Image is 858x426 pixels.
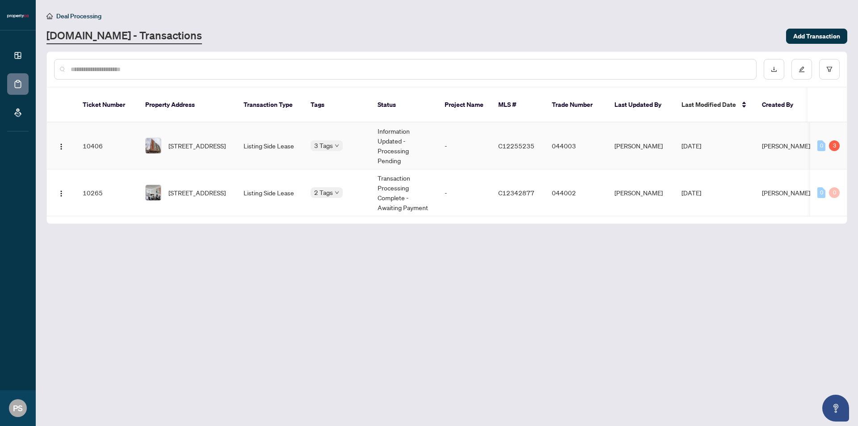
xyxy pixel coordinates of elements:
[799,66,805,72] span: edit
[437,122,491,169] td: -
[236,169,303,216] td: Listing Side Lease
[498,189,534,197] span: C12342877
[54,186,68,200] button: Logo
[236,122,303,169] td: Listing Side Lease
[58,143,65,150] img: Logo
[370,169,437,216] td: Transaction Processing Complete - Awaiting Payment
[826,66,833,72] span: filter
[681,189,701,197] span: [DATE]
[498,142,534,150] span: C12255235
[168,188,226,198] span: [STREET_ADDRESS]
[76,88,138,122] th: Ticket Number
[314,140,333,151] span: 3 Tags
[764,59,784,80] button: download
[793,29,840,43] span: Add Transaction
[545,88,607,122] th: Trade Number
[370,88,437,122] th: Status
[822,395,849,422] button: Open asap
[236,88,303,122] th: Transaction Type
[437,169,491,216] td: -
[46,13,53,19] span: home
[54,139,68,153] button: Logo
[46,28,202,44] a: [DOMAIN_NAME] - Transactions
[7,13,29,19] img: logo
[681,142,701,150] span: [DATE]
[545,169,607,216] td: 044002
[146,138,161,153] img: thumbnail-img
[817,140,825,151] div: 0
[762,189,810,197] span: [PERSON_NAME]
[335,190,339,195] span: down
[370,122,437,169] td: Information Updated - Processing Pending
[13,402,23,414] span: PS
[314,187,333,198] span: 2 Tags
[755,88,808,122] th: Created By
[674,88,755,122] th: Last Modified Date
[607,169,674,216] td: [PERSON_NAME]
[76,169,138,216] td: 10265
[76,122,138,169] td: 10406
[437,88,491,122] th: Project Name
[762,142,810,150] span: [PERSON_NAME]
[681,100,736,110] span: Last Modified Date
[771,66,777,72] span: download
[786,29,847,44] button: Add Transaction
[168,141,226,151] span: [STREET_ADDRESS]
[607,88,674,122] th: Last Updated By
[819,59,840,80] button: filter
[491,88,545,122] th: MLS #
[146,185,161,200] img: thumbnail-img
[817,187,825,198] div: 0
[335,143,339,148] span: down
[303,88,370,122] th: Tags
[58,190,65,197] img: Logo
[791,59,812,80] button: edit
[829,140,840,151] div: 3
[607,122,674,169] td: [PERSON_NAME]
[138,88,236,122] th: Property Address
[545,122,607,169] td: 044003
[56,12,101,20] span: Deal Processing
[829,187,840,198] div: 0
